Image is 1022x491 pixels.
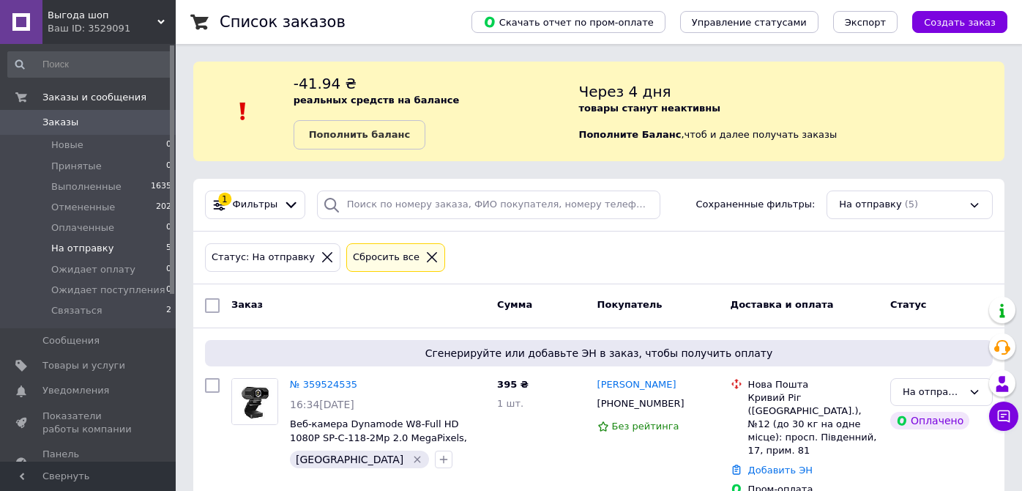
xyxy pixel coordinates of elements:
[42,334,100,347] span: Сообщения
[294,120,425,149] a: Пополнить баланс
[290,379,357,390] a: № 359524535
[51,160,102,173] span: Принятые
[166,263,171,276] span: 0
[845,17,886,28] span: Экспорт
[748,391,879,458] div: Кривий Ріг ([GEOGRAPHIC_DATA].), №12 (до 30 кг на одне місце): просп. Південний, 17, прим. 81
[51,221,114,235] span: Оплаченные
[833,11,898,33] button: Экспорт
[218,193,231,206] div: 1
[579,73,1005,149] div: , чтоб и далее получать заказы
[294,95,460,106] b: реальных средств на балансе
[898,16,1007,27] a: Создать заказ
[166,284,171,297] span: 0
[597,398,685,409] span: [PHONE_NUMBER]
[42,359,125,372] span: Товары и услуги
[350,250,422,265] div: Сбросить все
[51,201,115,214] span: Отмененные
[579,103,721,114] b: товары станут неактивны
[233,198,278,212] span: Фильтры
[290,399,354,410] span: 16:34[DATE]
[294,75,357,92] span: -41.94 ₴
[220,13,346,31] h1: Список заказов
[696,198,816,212] span: Сохраненные фильтры:
[42,384,109,397] span: Уведомления
[166,160,171,173] span: 0
[731,299,834,310] span: Доставка и оплата
[209,250,318,265] div: Статус: На отправку
[211,346,987,361] span: Сгенерируйте или добавьте ЭН в заказ, чтобы получить оплату
[166,221,171,235] span: 0
[471,11,665,33] button: Скачать отчет по пром-оплате
[42,448,135,474] span: Панель управления
[231,299,263,310] span: Заказ
[579,83,671,100] span: Через 4 дня
[7,51,173,78] input: Поиск
[597,299,663,310] span: Покупатель
[680,11,818,33] button: Управление статусами
[166,242,171,255] span: 5
[290,418,480,470] a: Веб-камера Dynamode W8-Full HD 1080P SP-C-118-2Mp 2.0 MegaPixels, 1920x1080 видео: до 30 к/с, уго...
[497,379,529,390] span: 395 ₴
[839,198,901,212] span: На отправку
[48,22,176,35] div: Ваш ID: 3529091
[748,378,879,391] div: Нова Пошта
[612,421,679,432] span: Без рейтинга
[905,199,918,210] span: (5)
[232,100,254,122] img: :exclamation:
[497,299,532,310] span: Сумма
[51,242,113,255] span: На отправку
[890,412,969,429] div: Оплачено
[912,11,1007,33] button: Создать заказ
[51,263,135,276] span: Ожидает оплату
[48,9,157,22] span: Выгода шоп
[51,180,122,193] span: Выполненные
[497,398,523,409] span: 1 шт.
[296,454,403,465] span: [GEOGRAPHIC_DATA]
[51,304,102,317] span: Связаться
[903,385,963,400] div: На отправку
[42,116,78,129] span: Заказы
[692,17,807,28] span: Управление статусами
[989,402,1018,431] button: Чат с покупателем
[42,91,146,104] span: Заказы и сообщения
[411,454,423,465] svg: Удалить метку
[166,139,171,152] span: 0
[156,201,171,214] span: 202
[579,129,682,140] b: Пополните Баланс
[890,299,927,310] span: Статус
[597,378,676,392] a: [PERSON_NAME]
[42,410,135,436] span: Показатели работы компании
[231,378,278,425] a: Фото товару
[924,17,996,28] span: Создать заказ
[51,284,165,297] span: Ожидает поступления
[166,304,171,317] span: 2
[51,139,83,152] span: Новые
[483,15,654,29] span: Скачать отчет по пром-оплате
[748,465,813,476] a: Добавить ЭН
[309,129,410,140] b: Пополнить баланс
[232,379,277,424] img: Фото товару
[317,191,660,219] input: Поиск по номеру заказа, ФИО покупателя, номеру телефона, Email, номеру накладной
[151,180,171,193] span: 1635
